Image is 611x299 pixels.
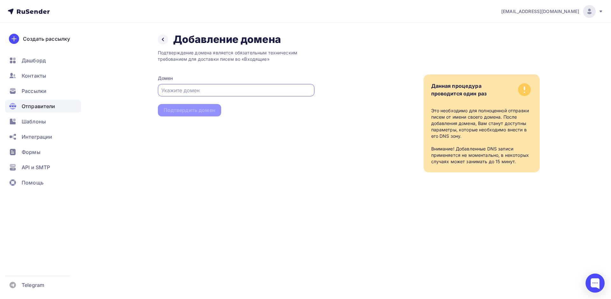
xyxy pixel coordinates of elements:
[161,87,311,94] input: Укажите домен
[173,33,281,46] h2: Добавление домена
[22,57,46,64] span: Дашборд
[431,82,487,97] div: Данная процедура проводится один раз
[5,69,81,82] a: Контакты
[22,87,46,95] span: Рассылки
[22,179,44,186] span: Помощь
[5,54,81,67] a: Дашборд
[22,118,46,125] span: Шаблоны
[158,75,314,81] div: Домен
[501,8,579,15] span: [EMAIL_ADDRESS][DOMAIN_NAME]
[431,108,532,165] div: Это необходимо для полноценной отправки писем от имени своего домена. После добавления домена, Ва...
[22,133,52,141] span: Интеграции
[22,281,44,289] span: Telegram
[5,85,81,97] a: Рассылки
[5,100,81,113] a: Отправители
[5,115,81,128] a: Шаблоны
[501,5,603,18] a: [EMAIL_ADDRESS][DOMAIN_NAME]
[23,35,70,43] div: Создать рассылку
[22,148,40,156] span: Формы
[22,102,55,110] span: Отправители
[22,163,50,171] span: API и SMTP
[5,146,81,158] a: Формы
[158,50,314,62] div: Подтверждение домена является обязательным техническим требованием для доставки писем во «Входящие»
[22,72,46,80] span: Контакты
